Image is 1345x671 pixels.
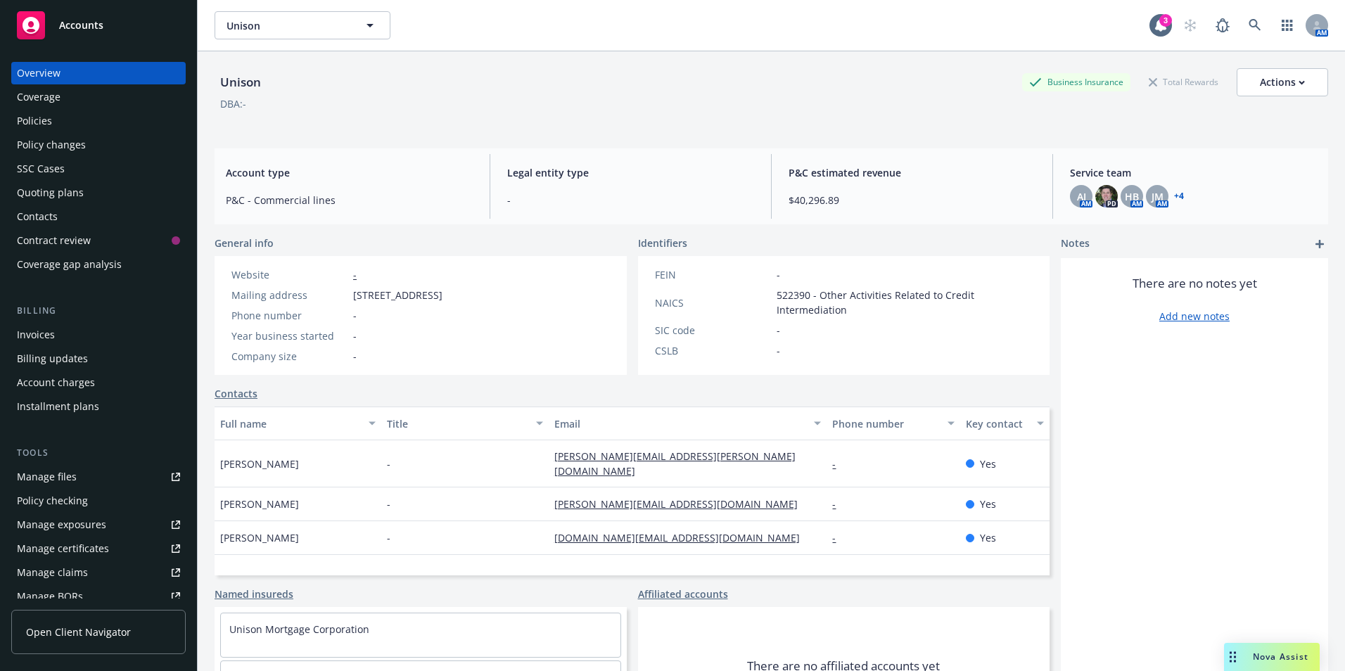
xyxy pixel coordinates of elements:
div: Coverage [17,86,60,108]
span: P&C - Commercial lines [226,193,473,207]
a: Overview [11,62,186,84]
a: Report a Bug [1209,11,1237,39]
span: [PERSON_NAME] [220,456,299,471]
span: Nova Assist [1253,651,1308,663]
div: Full name [220,416,360,431]
div: Actions [1260,69,1305,96]
button: Unison [215,11,390,39]
div: CSLB [655,343,771,358]
div: Phone number [231,308,348,323]
a: Manage exposures [11,513,186,536]
a: Unison Mortgage Corporation [229,622,369,636]
a: Policy changes [11,134,186,156]
div: 3 [1159,14,1172,27]
div: Business Insurance [1022,73,1130,91]
span: - [387,497,390,511]
div: Policies [17,110,52,132]
div: Quoting plans [17,181,84,204]
span: - [777,323,780,338]
button: Email [549,407,827,440]
div: Manage files [17,466,77,488]
a: Manage BORs [11,585,186,608]
a: Manage certificates [11,537,186,560]
img: photo [1095,185,1118,207]
div: Policy changes [17,134,86,156]
div: Installment plans [17,395,99,418]
span: Yes [980,530,996,545]
a: Billing updates [11,347,186,370]
a: Contacts [215,386,257,401]
a: Accounts [11,6,186,45]
button: Nova Assist [1224,643,1320,671]
a: - [832,457,847,471]
span: Yes [980,497,996,511]
span: - [777,267,780,282]
span: - [353,349,357,364]
span: - [353,328,357,343]
a: Contract review [11,229,186,252]
a: Coverage [11,86,186,108]
a: Invoices [11,324,186,346]
a: Installment plans [11,395,186,418]
span: - [387,530,390,545]
a: Policies [11,110,186,132]
div: Coverage gap analysis [17,253,122,276]
span: - [507,193,754,207]
span: Legal entity type [507,165,754,180]
a: Coverage gap analysis [11,253,186,276]
a: [DOMAIN_NAME][EMAIL_ADDRESS][DOMAIN_NAME] [554,531,811,544]
span: Open Client Navigator [26,625,131,639]
span: Notes [1061,236,1090,253]
div: Mailing address [231,288,348,302]
a: Manage claims [11,561,186,584]
a: [PERSON_NAME][EMAIL_ADDRESS][PERSON_NAME][DOMAIN_NAME] [554,449,796,478]
div: NAICS [655,295,771,310]
span: Accounts [59,20,103,31]
div: Drag to move [1224,643,1242,671]
button: Key contact [960,407,1050,440]
a: Affiliated accounts [638,587,728,601]
a: Search [1241,11,1269,39]
a: Account charges [11,371,186,394]
div: Manage certificates [17,537,109,560]
a: - [832,497,847,511]
div: Tools [11,446,186,460]
div: FEIN [655,267,771,282]
span: [STREET_ADDRESS] [353,288,442,302]
span: P&C estimated revenue [789,165,1035,180]
a: Switch app [1273,11,1301,39]
div: Account charges [17,371,95,394]
a: Add new notes [1159,309,1230,324]
a: add [1311,236,1328,253]
span: JM [1152,189,1164,204]
span: General info [215,236,274,250]
div: Total Rewards [1142,73,1225,91]
a: Quoting plans [11,181,186,204]
span: [PERSON_NAME] [220,530,299,545]
button: Phone number [827,407,960,440]
a: Named insureds [215,587,293,601]
div: Email [554,416,806,431]
span: Yes [980,456,996,471]
div: SSC Cases [17,158,65,180]
span: HB [1125,189,1139,204]
div: SIC code [655,323,771,338]
div: Key contact [966,416,1028,431]
span: AJ [1077,189,1086,204]
div: Year business started [231,328,348,343]
a: Contacts [11,205,186,228]
div: Manage claims [17,561,88,584]
div: Overview [17,62,60,84]
div: Contacts [17,205,58,228]
div: Contract review [17,229,91,252]
span: - [353,308,357,323]
span: $40,296.89 [789,193,1035,207]
div: Company size [231,349,348,364]
button: Actions [1237,68,1328,96]
div: DBA: - [220,96,246,111]
button: Full name [215,407,381,440]
div: Title [387,416,527,431]
div: Invoices [17,324,55,346]
div: Billing [11,304,186,318]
